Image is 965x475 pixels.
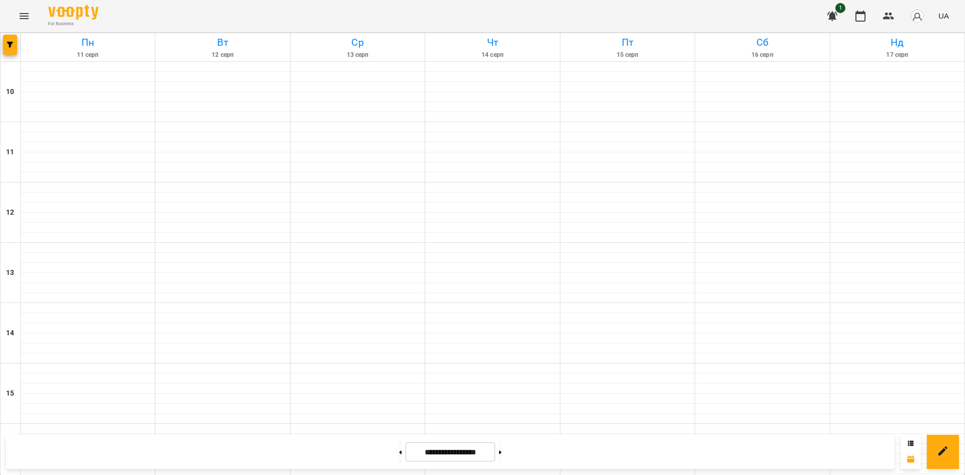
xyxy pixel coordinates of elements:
h6: 13 серп [292,50,423,60]
span: UA [938,11,949,21]
button: Menu [12,4,36,28]
h6: 15 [6,388,14,399]
h6: 12 [6,207,14,218]
h6: Вт [157,35,288,50]
h6: 15 серп [562,50,693,60]
h6: Пт [562,35,693,50]
h6: Чт [427,35,558,50]
h6: Ср [292,35,423,50]
span: For Business [48,21,99,27]
h6: 10 [6,86,14,98]
button: UA [934,7,953,25]
h6: 17 серп [832,50,963,60]
h6: 13 [6,267,14,278]
img: avatar_s.png [910,9,924,23]
h6: 14 [6,328,14,339]
img: Voopty Logo [48,5,99,20]
h6: Сб [697,35,828,50]
h6: 14 серп [427,50,558,60]
h6: 11 [6,147,14,158]
h6: 11 серп [22,50,153,60]
h6: 16 серп [697,50,828,60]
span: 1 [835,3,845,13]
h6: 12 серп [157,50,288,60]
h6: Пн [22,35,153,50]
h6: Нд [832,35,963,50]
